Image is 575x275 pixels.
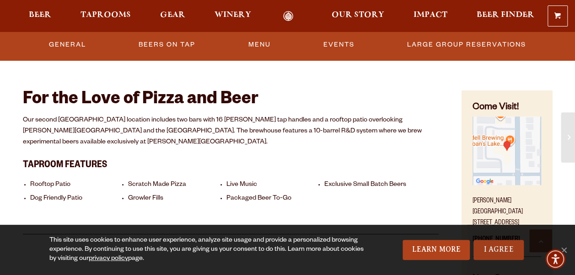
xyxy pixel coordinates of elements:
a: Learn More [403,240,470,260]
p: Our second [GEOGRAPHIC_DATA] location includes two bars with 16 [PERSON_NAME] tap handles and a r... [23,115,439,148]
p: [PERSON_NAME][GEOGRAPHIC_DATA] [STREET_ADDRESS] [473,190,541,229]
a: Beer [23,11,57,21]
a: Taprooms [75,11,137,21]
a: Impact [408,11,453,21]
span: Beer [29,11,51,19]
span: Impact [414,11,447,19]
li: Scratch Made Pizza [128,181,222,190]
span: Taprooms [81,11,131,19]
div: This site uses cookies to enhance user experience, analyze site usage and provide a personalized ... [49,236,367,264]
span: Our Story [332,11,384,19]
a: General [45,34,90,55]
a: Beers On Tap [135,34,199,55]
a: Our Story [326,11,390,21]
li: Exclusive Small Batch Beers [324,181,418,190]
span: Winery [215,11,251,19]
a: Odell Home [271,11,306,21]
a: Menu [244,34,274,55]
a: Events [320,34,358,55]
h4: Come Visit! [473,101,541,115]
a: Gear [154,11,191,21]
li: Rooftop Patio [30,181,124,190]
li: Packaged Beer To-Go [226,195,320,203]
a: Winery [209,11,257,21]
li: Dog Friendly Patio [30,195,124,203]
a: Beer Finder [471,11,540,21]
a: I Agree [473,240,524,260]
img: Small thumbnail of location on map [473,116,541,185]
span: Beer Finder [477,11,534,19]
span: Gear [160,11,185,19]
a: Find on Google Maps (opens in a new window) [473,180,541,188]
a: Large Group Reservations [403,34,530,55]
div: Accessibility Menu [545,249,565,269]
h2: For the Love of Pizza and Beer [23,90,439,111]
h3: Taproom Features [23,154,439,174]
a: privacy policy [89,255,128,263]
li: Growler Fills [128,195,222,203]
li: Live Music [226,181,320,190]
